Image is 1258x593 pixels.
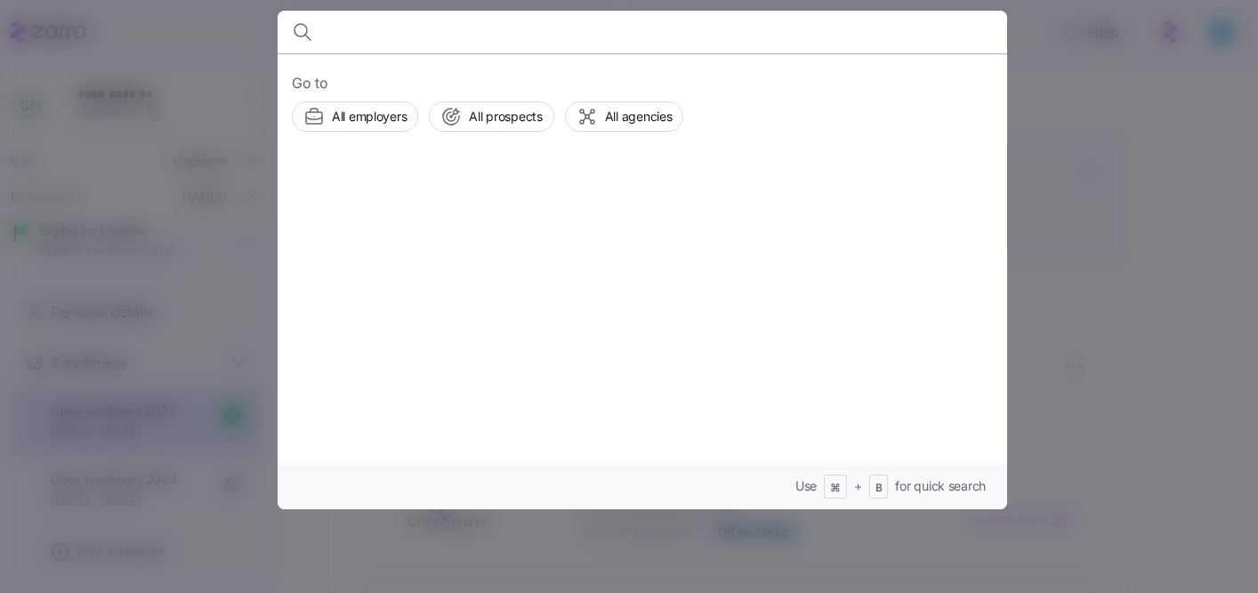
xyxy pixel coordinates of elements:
button: All agencies [565,102,684,132]
span: Go to [292,72,993,94]
span: All employers [332,108,407,126]
span: ⌘ [830,481,841,496]
button: All prospects [429,102,553,132]
button: All employers [292,102,418,132]
span: + [854,477,862,495]
span: for quick search [895,477,986,495]
span: Use [795,477,817,495]
span: All agencies [605,108,673,126]
span: B [875,481,883,496]
span: All prospects [469,108,542,126]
